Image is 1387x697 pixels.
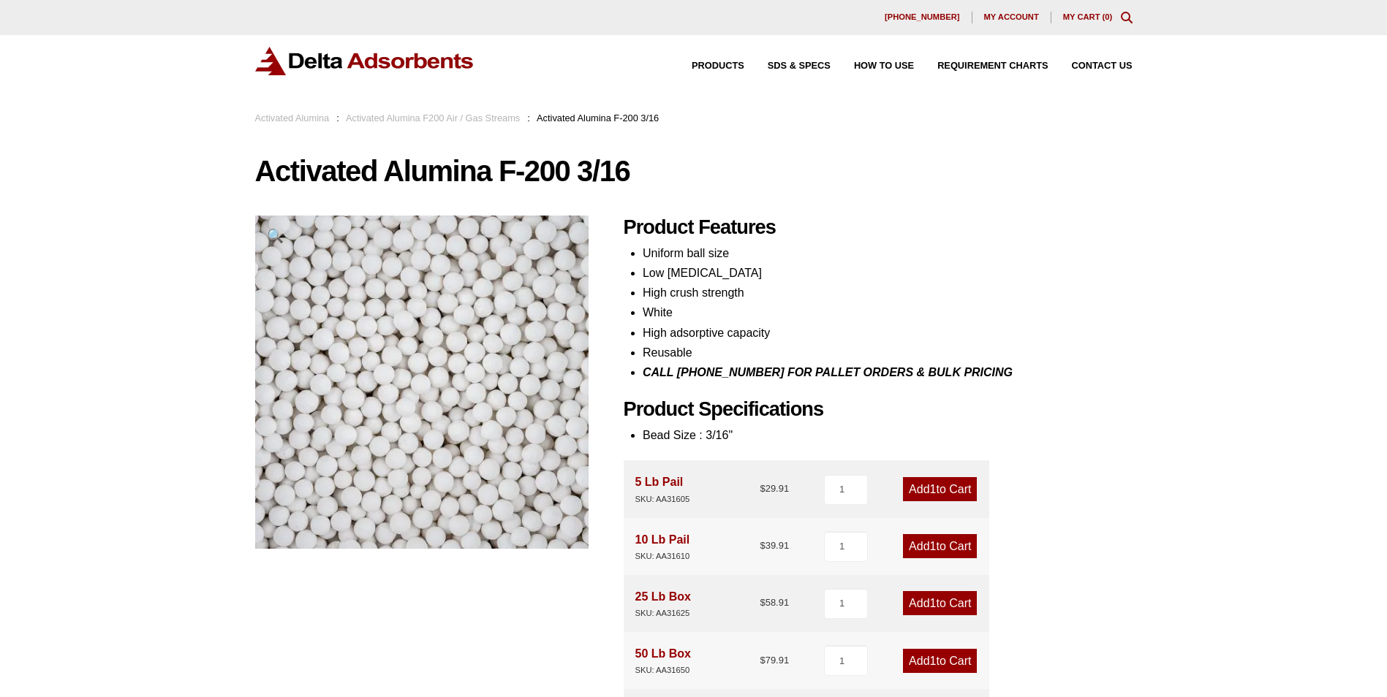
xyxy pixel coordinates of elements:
bdi: 58.91 [760,597,789,608]
a: Add1to Cart [903,591,977,615]
div: SKU: AA31625 [635,606,691,620]
h2: Product Specifications [624,397,1133,422]
a: Contact Us [1048,61,1133,71]
div: SKU: AA31610 [635,549,690,563]
a: Activated Alumina F200 Air / Gas Streams [346,113,520,123]
span: Activated Alumina F-200 3/16 [537,113,659,123]
li: Reusable [643,343,1133,362]
span: [PHONE_NUMBER] [885,13,960,21]
span: $ [760,540,765,551]
span: 1 [930,655,937,667]
li: White [643,302,1133,322]
li: High adsorptive capacity [643,323,1133,343]
span: 0 [1105,12,1109,21]
span: Contact Us [1072,61,1133,71]
span: $ [760,655,765,666]
a: Add1to Cart [903,477,977,501]
span: : [336,113,339,123]
div: SKU: AA31605 [635,492,690,506]
i: CALL [PHONE_NUMBER] FOR PALLET ORDERS & BULK PRICING [643,366,1013,378]
a: My Cart (0) [1063,12,1113,21]
a: Add1to Cart [903,649,977,673]
a: Requirement Charts [914,61,1048,71]
a: How to Use [831,61,914,71]
a: [PHONE_NUMBER] [873,12,972,23]
span: $ [760,483,765,494]
span: Requirement Charts [937,61,1048,71]
a: SDS & SPECS [744,61,831,71]
span: 1 [930,483,937,495]
li: Low [MEDICAL_DATA] [643,263,1133,283]
li: Uniform ball size [643,243,1133,263]
a: View full-screen image gallery [255,216,295,256]
div: 5 Lb Pail [635,472,690,506]
a: Add1to Cart [903,534,977,558]
bdi: 39.91 [760,540,789,551]
span: : [527,113,530,123]
h2: Product Features [624,216,1133,240]
div: 50 Lb Box [635,644,691,677]
a: Products [668,61,744,71]
a: My account [972,12,1051,23]
bdi: 29.91 [760,483,789,494]
span: 🔍 [267,228,284,243]
li: High crush strength [643,283,1133,302]
span: 1 [930,597,937,609]
div: 25 Lb Box [635,587,691,620]
bdi: 79.91 [760,655,789,666]
li: Bead Size : 3/16" [643,425,1133,445]
a: Activated Alumina [255,113,330,123]
span: SDS & SPECS [768,61,831,71]
img: Delta Adsorbents [255,47,475,75]
span: My account [984,13,1039,21]
span: $ [760,597,765,608]
h1: Activated Alumina F-200 3/16 [255,156,1133,186]
span: How to Use [854,61,914,71]
span: Products [692,61,744,71]
div: Toggle Modal Content [1121,12,1133,23]
div: 10 Lb Pail [635,530,690,563]
span: 1 [930,540,937,552]
div: SKU: AA31650 [635,663,691,677]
